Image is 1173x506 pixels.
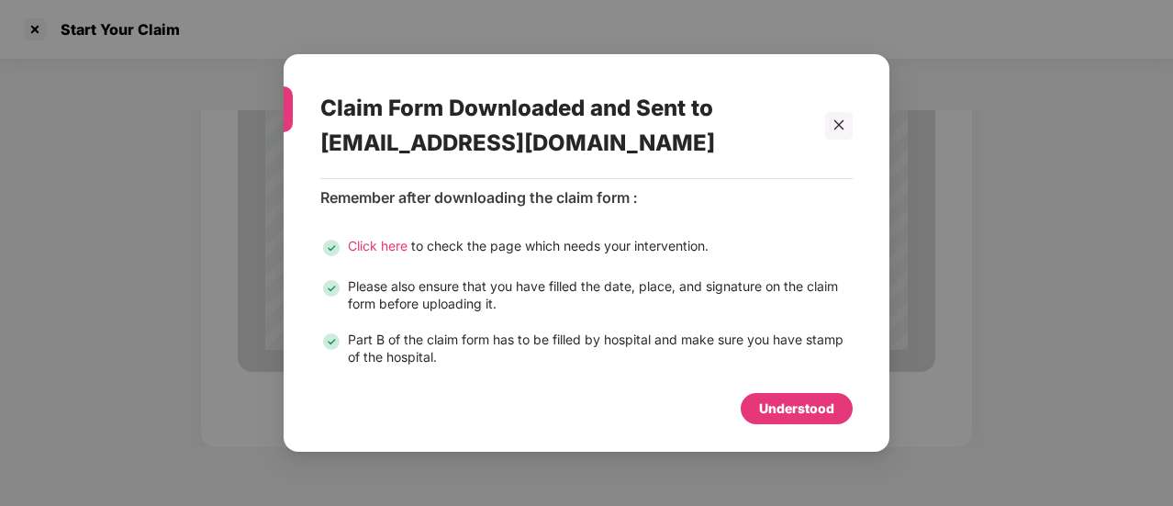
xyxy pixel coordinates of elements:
[832,118,845,131] span: close
[759,399,834,419] div: Understood
[348,331,853,365] div: Part B of the claim form has to be filled by hospital and make sure you have stamp of the hospital.
[348,237,709,259] div: to check the page which needs your intervention.
[348,277,853,312] div: Please also ensure that you have filled the date, place, and signature on the claim form before u...
[320,331,342,353] img: svg+xml;base64,PHN2ZyB3aWR0aD0iMjQiIGhlaWdodD0iMjQiIHZpZXdCb3g9IjAgMCAyNCAyNCIgZmlsbD0ibm9uZSIgeG...
[320,237,342,259] img: svg+xml;base64,PHN2ZyB3aWR0aD0iMjQiIGhlaWdodD0iMjQiIHZpZXdCb3g9IjAgMCAyNCAyNCIgZmlsbD0ibm9uZSIgeG...
[320,73,809,178] div: Claim Form Downloaded and Sent to [EMAIL_ADDRESS][DOMAIN_NAME]
[320,188,853,208] div: Remember after downloading the claim form :
[348,238,408,253] span: Click here
[320,277,342,299] img: svg+xml;base64,PHN2ZyB3aWR0aD0iMjQiIGhlaWdodD0iMjQiIHZpZXdCb3g9IjAgMCAyNCAyNCIgZmlsbD0ibm9uZSIgeG...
